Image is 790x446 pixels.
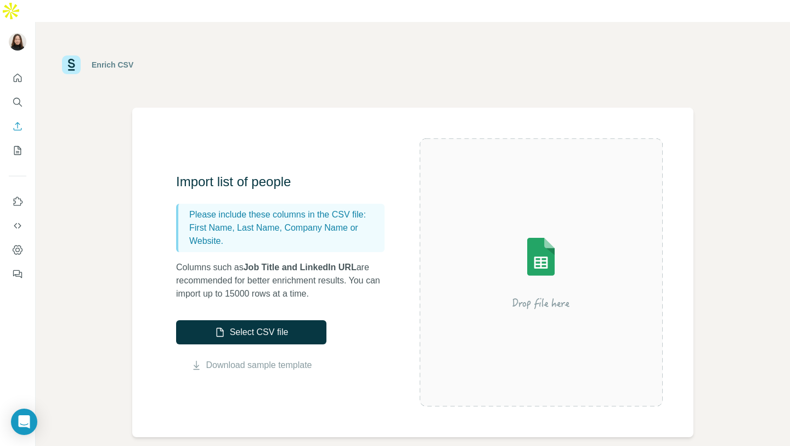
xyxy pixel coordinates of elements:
div: Enrich CSV [92,59,133,70]
span: Job Title and LinkedIn URL [244,263,357,272]
button: My lists [9,141,26,160]
button: Select CSV file [176,320,326,344]
a: Download sample template [206,359,312,372]
img: Avatar [9,33,26,51]
button: Search [9,92,26,112]
button: Download sample template [176,359,326,372]
img: Surfe Illustration - Drop file here or select below [442,207,640,338]
button: Use Surfe API [9,216,26,236]
div: Open Intercom Messenger [11,409,37,435]
button: Dashboard [9,240,26,260]
img: Surfe Logo [62,55,81,74]
h3: Import list of people [176,173,396,191]
p: Columns such as are recommended for better enrichment results. You can import up to 15000 rows at... [176,261,396,300]
button: Enrich CSV [9,116,26,136]
button: Feedback [9,264,26,284]
button: Use Surfe on LinkedIn [9,192,26,211]
p: Please include these columns in the CSV file: [189,208,380,221]
p: First Name, Last Name, Company Name or Website. [189,221,380,248]
button: Quick start [9,68,26,88]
